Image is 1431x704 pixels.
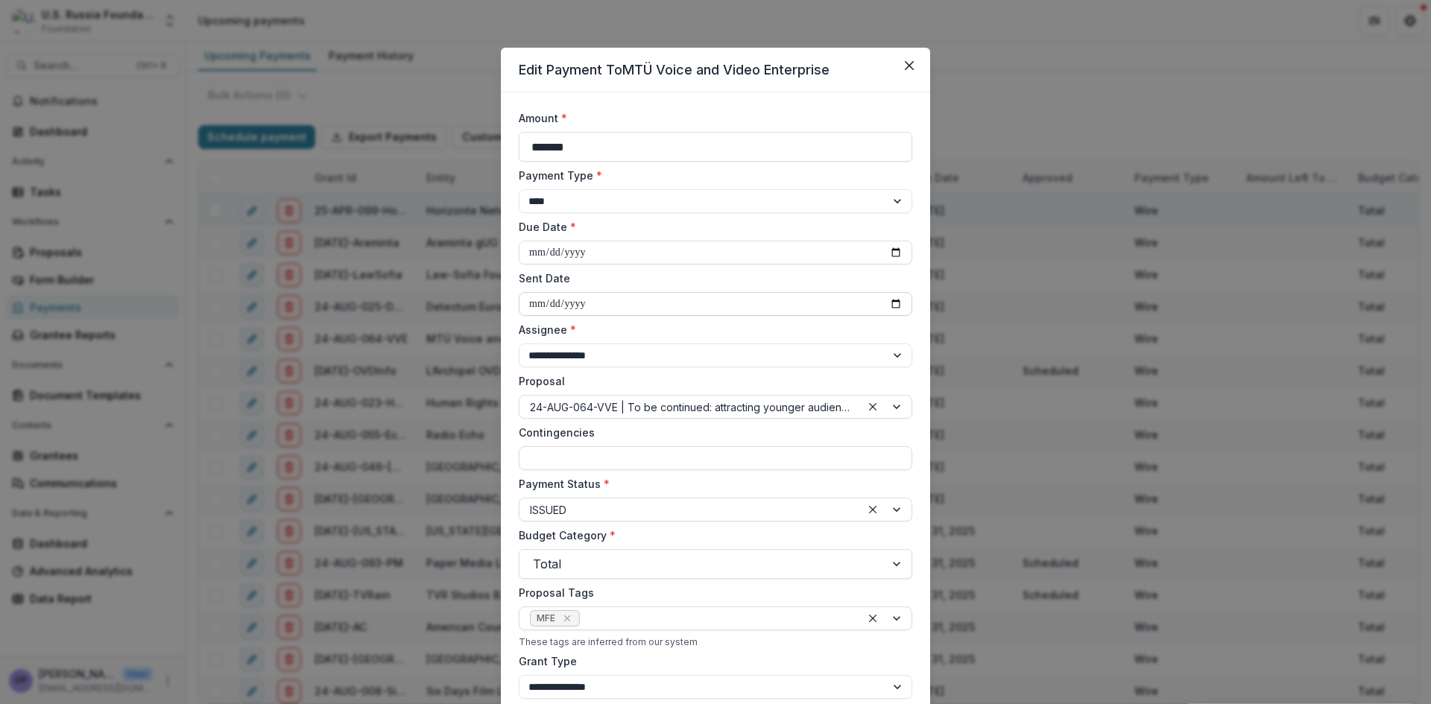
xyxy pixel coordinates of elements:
label: Budget Category [519,527,903,543]
label: Payment Status [519,476,903,492]
span: MFE [537,613,555,624]
button: Close [897,54,921,77]
label: Payment Type [519,168,903,183]
label: Assignee [519,322,903,337]
div: Clear selected options [864,609,882,627]
div: These tags are inferred from our system [519,636,912,647]
label: Proposal Tags [519,585,903,600]
header: Edit Payment To MTÜ Voice and Video Enterprise [501,48,930,92]
label: Amount [519,110,903,126]
div: Clear selected options [864,501,882,519]
label: Sent Date [519,270,903,286]
label: Due Date [519,219,903,235]
label: Proposal [519,373,903,389]
label: Grant Type [519,653,903,669]
div: Clear selected options [864,398,882,416]
div: Remove MFE [560,611,575,626]
label: Contingencies [519,425,903,440]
